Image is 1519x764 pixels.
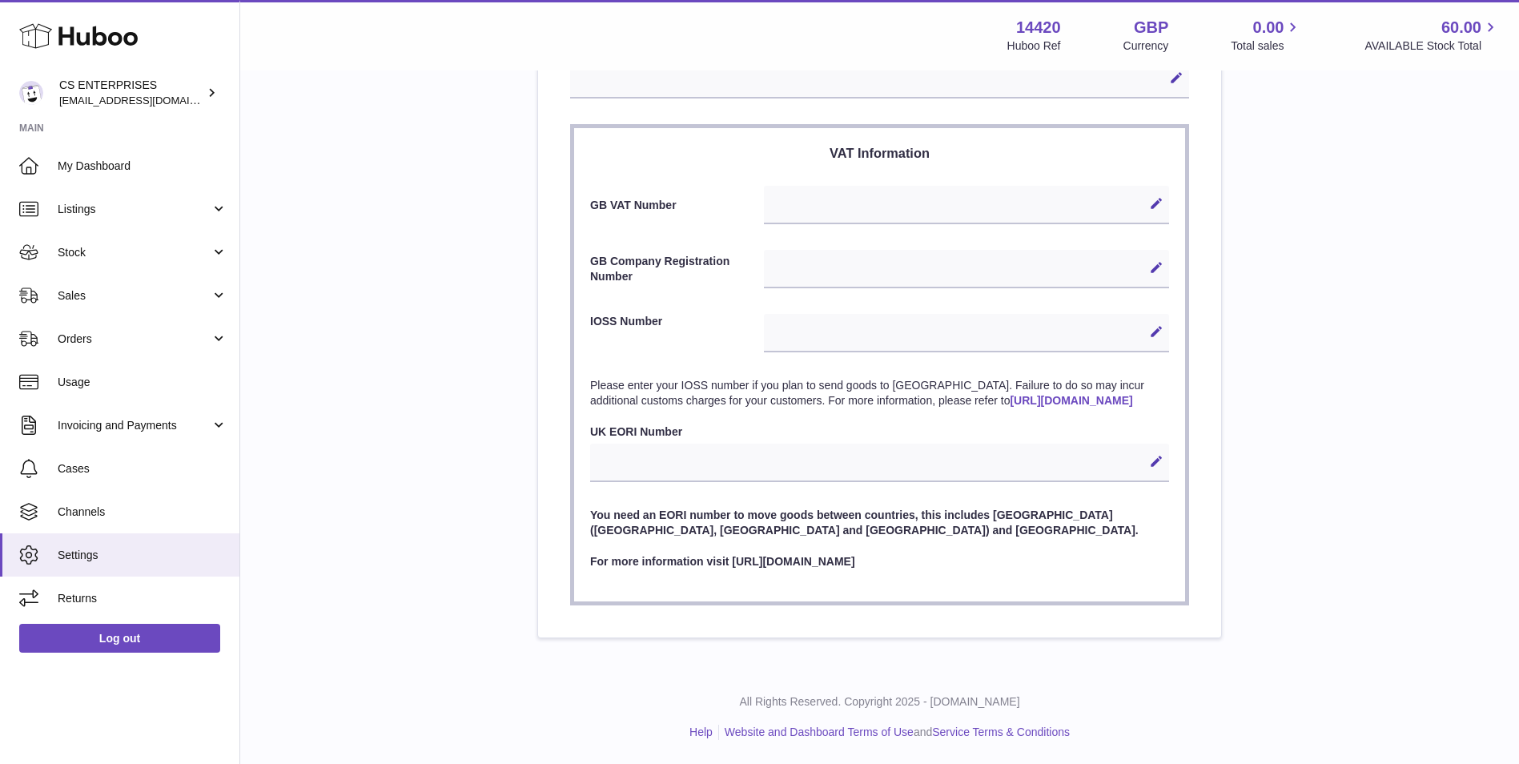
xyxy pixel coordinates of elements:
[59,94,235,107] span: [EMAIL_ADDRESS][DOMAIN_NAME]
[590,314,764,348] label: IOSS Number
[58,245,211,260] span: Stock
[19,81,43,105] img: internalAdmin-14420@internal.huboo.com
[253,694,1506,710] p: All Rights Reserved. Copyright 2025 - [DOMAIN_NAME]
[1231,38,1302,54] span: Total sales
[1441,17,1481,38] span: 60.00
[1364,17,1500,54] a: 60.00 AVAILABLE Stock Total
[590,424,1169,440] label: UK EORI Number
[58,159,227,174] span: My Dashboard
[59,78,203,108] div: CS ENTERPRISES
[932,726,1070,738] a: Service Terms & Conditions
[725,726,914,738] a: Website and Dashboard Terms of Use
[1253,17,1284,38] span: 0.00
[58,461,227,476] span: Cases
[590,508,1169,538] p: You need an EORI number to move goods between countries, this includes [GEOGRAPHIC_DATA] ([GEOGRA...
[58,505,227,520] span: Channels
[1016,17,1061,38] strong: 14420
[58,332,211,347] span: Orders
[719,725,1070,740] li: and
[1010,394,1132,407] a: [URL][DOMAIN_NAME]
[689,726,713,738] a: Help
[1364,38,1500,54] span: AVAILABLE Stock Total
[1007,38,1061,54] div: Huboo Ref
[58,288,211,304] span: Sales
[1134,17,1168,38] strong: GBP
[590,198,764,213] label: GB VAT Number
[1123,38,1169,54] div: Currency
[58,591,227,606] span: Returns
[19,624,220,653] a: Log out
[58,375,227,390] span: Usage
[590,378,1169,408] p: Please enter your IOSS number if you plan to send goods to [GEOGRAPHIC_DATA]. Failure to do so ma...
[58,418,211,433] span: Invoicing and Payments
[1231,17,1302,54] a: 0.00 Total sales
[590,554,1169,569] p: For more information visit [URL][DOMAIN_NAME]
[58,202,211,217] span: Listings
[58,548,227,563] span: Settings
[590,254,764,284] label: GB Company Registration Number
[590,144,1169,162] h3: VAT Information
